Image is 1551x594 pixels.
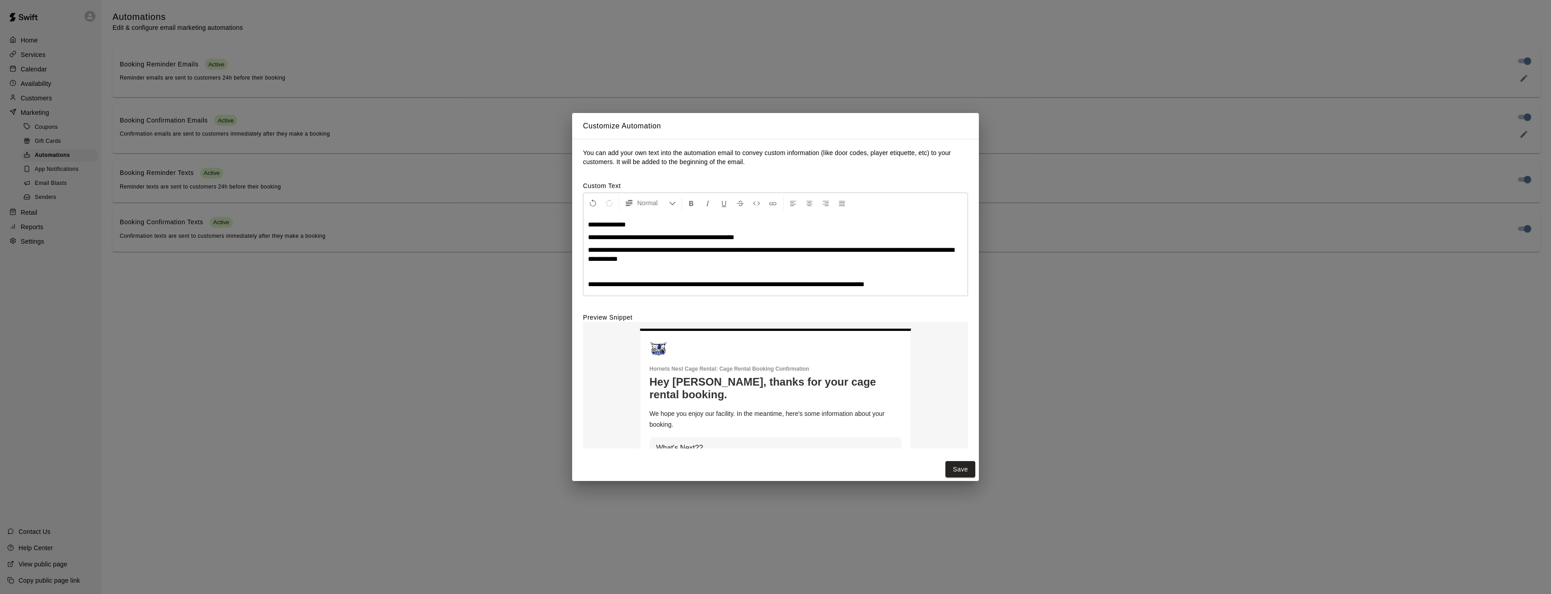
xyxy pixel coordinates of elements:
[834,195,850,211] button: Justify Align
[656,444,703,452] span: What's Next??
[733,195,748,211] button: Format Strikethrough
[818,195,833,211] button: Right Align
[649,408,902,430] p: We hope you enjoy our facility. In the meantime, here's some information about your booking.
[700,195,715,211] button: Format Italics
[583,181,968,190] label: Custom Text
[583,148,968,166] p: You can add your own text into the automation email to convey custom information (like door codes...
[945,461,975,478] button: Save
[716,195,732,211] button: Format Underline
[583,313,968,322] label: Preview Snippet
[684,195,699,211] button: Format Bold
[621,195,680,211] button: Formatting Options
[637,198,669,207] span: Normal
[572,113,979,139] h2: Customize Automation
[602,195,617,211] button: Redo
[749,195,764,211] button: Insert Code
[802,195,817,211] button: Center Align
[585,195,601,211] button: Undo
[765,195,780,211] button: Insert Link
[649,376,902,401] h1: Hey [PERSON_NAME], thanks for your cage rental booking.
[649,365,902,373] p: Hornets Nest Cage Rental : Cage Rental Booking Confirmation
[649,340,667,358] img: Hornets Nest Cage Rental
[785,195,801,211] button: Left Align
